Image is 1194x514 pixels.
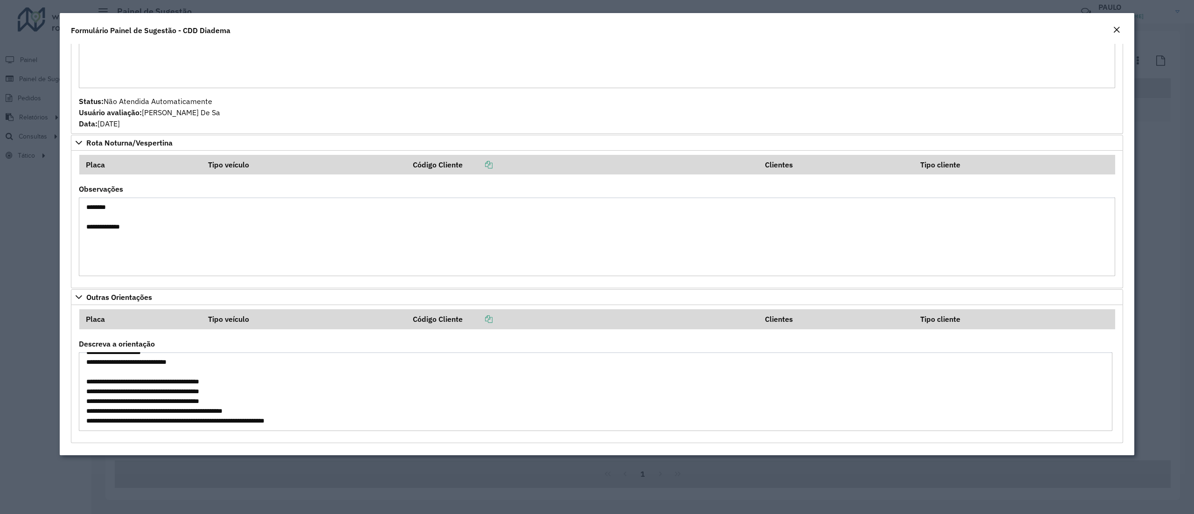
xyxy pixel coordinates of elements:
em: Fechar [1113,26,1120,34]
th: Tipo veículo [201,309,406,329]
span: Não Atendida Automaticamente [PERSON_NAME] De Sa [DATE] [79,97,220,128]
th: Tipo cliente [914,155,1115,174]
a: Outras Orientações [71,289,1123,305]
th: Tipo veículo [201,155,406,174]
a: Copiar [463,160,493,169]
a: Rota Noturna/Vespertina [71,135,1123,151]
label: Descreva a orientação [79,338,155,349]
div: Outras Orientações [71,305,1123,443]
span: Outras Orientações [86,293,152,301]
strong: Data: [79,119,97,128]
th: Placa [79,309,201,329]
div: Rota Noturna/Vespertina [71,151,1123,289]
strong: Status: [79,97,104,106]
button: Close [1110,24,1123,36]
th: Código Cliente [406,155,758,174]
th: Clientes [758,155,914,174]
th: Tipo cliente [914,309,1115,329]
th: Placa [79,155,201,174]
h4: Formulário Painel de Sugestão - CDD Diadema [71,25,230,36]
th: Clientes [758,309,914,329]
th: Código Cliente [406,309,758,329]
span: Rota Noturna/Vespertina [86,139,173,146]
a: Copiar [463,314,493,324]
strong: Usuário avaliação: [79,108,142,117]
label: Observações [79,183,123,194]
